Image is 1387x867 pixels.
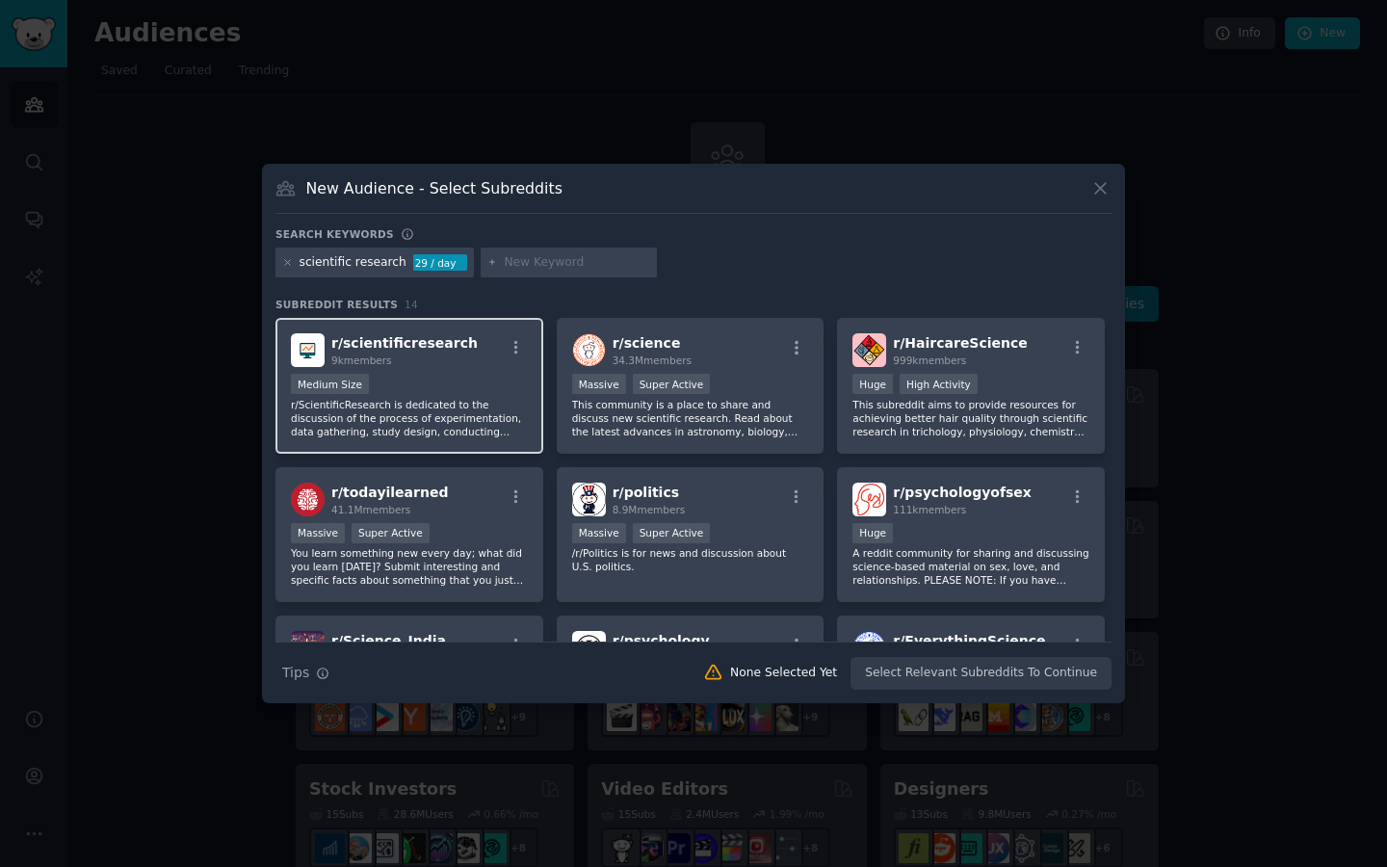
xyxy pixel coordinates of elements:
[331,504,410,515] span: 41.1M members
[405,299,418,310] span: 14
[291,398,528,438] p: r/ScientificResearch is dedicated to the discussion of the process of experimentation, data gathe...
[291,374,369,394] div: Medium Size
[331,485,448,500] span: r/ todayilearned
[893,633,1045,648] span: r/ EverythingScience
[352,523,430,543] div: Super Active
[572,546,809,573] p: /r/Politics is for news and discussion about U.S. politics.
[291,333,325,367] img: scientificresearch
[572,631,606,665] img: psychology
[852,546,1089,587] p: A reddit community for sharing and discussing science-based material on sex, love, and relationsh...
[613,504,686,515] span: 8.9M members
[275,298,398,311] span: Subreddit Results
[613,633,710,648] span: r/ psychology
[291,631,325,665] img: Science_India
[613,485,679,500] span: r/ politics
[613,335,681,351] span: r/ science
[291,546,528,587] p: You learn something new every day; what did you learn [DATE]? Submit interesting and specific fac...
[852,374,893,394] div: Huge
[572,398,809,438] p: This community is a place to share and discuss new scientific research. Read about the latest adv...
[633,523,711,543] div: Super Active
[613,355,692,366] span: 34.3M members
[291,483,325,516] img: todayilearned
[331,633,446,648] span: r/ Science_India
[893,504,966,515] span: 111k members
[852,523,893,543] div: Huge
[852,483,886,516] img: psychologyofsex
[572,374,626,394] div: Massive
[413,254,467,272] div: 29 / day
[282,663,309,683] span: Tips
[893,335,1027,351] span: r/ HaircareScience
[893,485,1032,500] span: r/ psychologyofsex
[852,333,886,367] img: HaircareScience
[504,254,650,272] input: New Keyword
[572,523,626,543] div: Massive
[331,335,478,351] span: r/ scientificresearch
[852,631,886,665] img: EverythingScience
[331,355,392,366] span: 9k members
[572,333,606,367] img: science
[300,254,406,272] div: scientific research
[275,656,336,690] button: Tips
[291,523,345,543] div: Massive
[306,178,563,198] h3: New Audience - Select Subreddits
[900,374,978,394] div: High Activity
[275,227,394,241] h3: Search keywords
[852,398,1089,438] p: This subreddit aims to provide resources for achieving better hair quality through scientific res...
[730,665,837,682] div: None Selected Yet
[633,374,711,394] div: Super Active
[893,355,966,366] span: 999k members
[572,483,606,516] img: politics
